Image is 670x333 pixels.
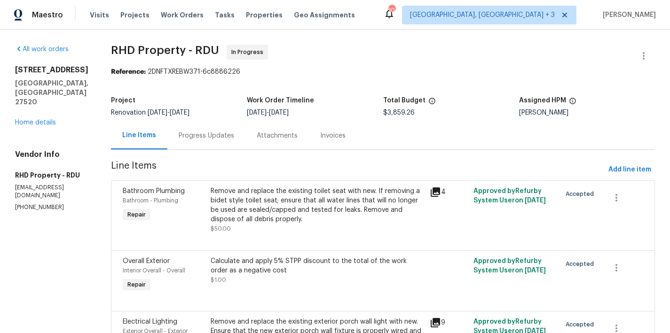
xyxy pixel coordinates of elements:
span: The total cost of line items that have been proposed by Opendoor. This sum includes line items th... [428,97,436,109]
span: Approved by Refurby System User on [473,258,546,274]
span: [DATE] [170,109,189,116]
span: $1.00 [211,277,226,283]
span: [DATE] [269,109,289,116]
div: 9 [430,317,468,328]
span: Work Orders [161,10,204,20]
span: The hpm assigned to this work order. [569,97,576,109]
span: Repair [124,280,150,289]
div: Remove and replace the existing toilet seat with new. If removing a bidet style toilet seat; ensu... [211,186,424,224]
h5: Project [111,97,135,104]
h5: Total Budget [383,97,426,104]
span: Properties [246,10,283,20]
p: [PHONE_NUMBER] [15,203,88,211]
span: Accepted [566,259,598,269]
span: Overall Exterior [123,258,170,264]
span: Add line item [608,164,651,176]
span: - [148,109,189,116]
div: Progress Updates [179,131,234,140]
h5: RHD Property - RDU [15,170,88,180]
span: Repair [124,210,150,219]
h5: Assigned HPM [519,97,566,104]
div: Calculate and apply 5% STPP discount to the total of the work order as a negative cost [211,256,424,275]
span: Renovation [111,109,189,116]
span: [PERSON_NAME] [599,10,656,20]
span: [DATE] [525,267,546,274]
span: Projects [120,10,150,20]
span: [DATE] [148,109,167,116]
span: Visits [90,10,109,20]
a: Home details [15,119,56,126]
h5: [GEOGRAPHIC_DATA], [GEOGRAPHIC_DATA] 27520 [15,78,88,107]
b: Reference: [111,69,146,75]
div: 104 [388,6,395,15]
span: Bathroom - Plumbing [123,198,178,203]
span: Accepted [566,320,598,329]
span: Bathroom Plumbing [123,188,185,194]
a: All work orders [15,46,69,53]
span: [GEOGRAPHIC_DATA], [GEOGRAPHIC_DATA] + 3 [410,10,555,20]
span: In Progress [231,47,267,57]
p: [EMAIL_ADDRESS][DOMAIN_NAME] [15,184,88,200]
div: Invoices [320,131,346,140]
span: Approved by Refurby System User on [473,188,546,204]
h2: [STREET_ADDRESS] [15,65,88,75]
div: 2DNFTXREBW371-6c8886226 [111,67,655,77]
div: 4 [430,186,468,198]
button: Add line item [605,161,655,178]
div: Attachments [257,131,298,140]
span: $50.00 [211,226,231,232]
span: $3,859.26 [383,109,415,116]
div: [PERSON_NAME] [519,109,655,116]
span: [DATE] [525,197,546,204]
span: [DATE] [247,109,267,116]
span: - [247,109,289,116]
span: Electrical Lighting [123,318,177,325]
span: Line Items [111,161,605,178]
span: Tasks [215,12,235,18]
span: Maestro [32,10,63,20]
span: Geo Assignments [294,10,355,20]
div: Line Items [122,131,156,140]
h5: Work Order Timeline [247,97,314,104]
h4: Vendor Info [15,150,88,159]
span: Interior Overall - Overall [123,268,185,273]
span: RHD Property - RDU [111,45,219,56]
span: Accepted [566,189,598,199]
